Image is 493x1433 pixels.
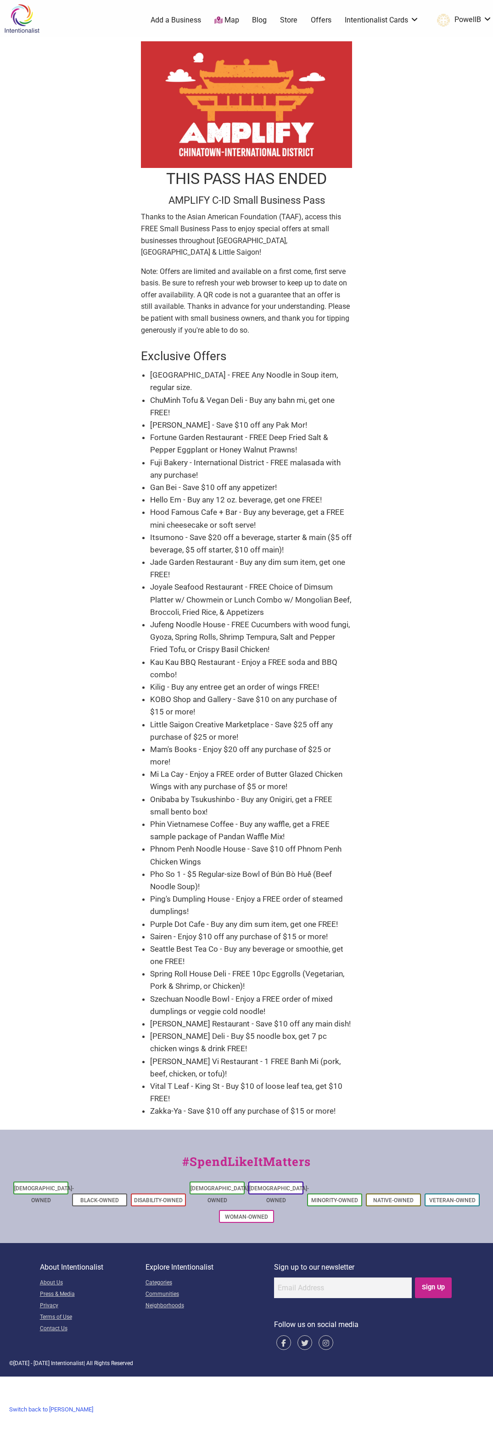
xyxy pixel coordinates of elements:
h1: AMPLIFY C-ID Small Business Pass [141,193,352,207]
a: Privacy [40,1300,146,1312]
p: Sign up to our newsletter [274,1261,454,1273]
a: [DEMOGRAPHIC_DATA]-Owned [249,1185,309,1204]
p: About Intentionalist [40,1261,146,1273]
li: [PERSON_NAME] - Save $10 off any Pak Mor! [150,419,352,431]
li: KOBO Shop and Gallery - Save $10 on any purchase of $15 or more! [150,693,352,718]
li: ChuMinh Tofu & Vegan Deli - Buy any bahn mi, get one FREE! [150,394,352,419]
a: Woman-Owned [225,1214,268,1220]
li: Szechuan Noodle Bowl - Enjoy a FREE order of mixed dumplings or veggie cold noodle! [150,993,352,1018]
a: Neighborhoods [146,1300,274,1312]
li: [PERSON_NAME] Deli - Buy $5 noodle box, get 7 pc chicken wings & drink FREE! [150,1030,352,1055]
li: Fuji Bakery - International District - FREE malasada with any purchase! [150,457,352,481]
li: Joyale Seafood Restaurant - FREE Choice of Dimsum Platter w/ Chowmein or Lunch Combo w/ Mongolian... [150,581,352,619]
li: Vital T Leaf - King St - Buy $10 of loose leaf tea, get $10 FREE! [150,1080,352,1105]
li: Onibaba by Tsukushinbo - Buy any Onigiri, get a FREE small bento box! [150,793,352,818]
a: Offers [311,15,331,25]
li: Jufeng Noodle House - FREE Cucumbers with wood fungi, Gyoza, Spring Rolls, Shrimp Tempura, Salt a... [150,619,352,656]
li: Seattle Best Tea Co - Buy any beverage or smoothie, get one FREE! [150,943,352,968]
a: Intentionalist Cards [345,15,419,25]
li: Gan Bei - Save $10 off any appetizer! [150,481,352,494]
h1: THIS PASS HAS ENDED [141,168,352,190]
a: Veteran-Owned [429,1197,476,1204]
li: Kau Kau BBQ Restaurant - Enjoy a FREE soda and BBQ combo! [150,656,352,681]
a: Contact Us [40,1323,146,1335]
li: Fortune Garden Restaurant - FREE Deep Fried Salt & Pepper Eggplant or Honey Walnut Prawns! [150,431,352,456]
li: Mi La Cay - Enjoy a FREE order of Butter Glazed Chicken Wings with any purchase of $5 or more! [150,768,352,793]
a: Terms of Use [40,1312,146,1323]
a: Map [214,15,239,26]
a: [DEMOGRAPHIC_DATA]-Owned [14,1185,74,1204]
li: Hood Famous Cafe + Bar - Buy any beverage, get a FREE mini cheesecake or soft serve! [150,506,352,531]
span: Intentionalist [51,1360,84,1366]
div: © | All Rights Reserved [9,1359,484,1367]
li: Spring Roll House Deli - FREE 10pc Eggrolls (Vegetarian, Pork & Shrimp, or Chicken)! [150,968,352,993]
li: Hello Em - Buy any 12 oz. beverage, get one FREE! [150,494,352,506]
img: AMPLIFY - Chinatown-International District [141,41,352,168]
a: Native-Owned [373,1197,414,1204]
li: Sairen - Enjoy $10 off any purchase of $15 or more! [150,931,352,943]
li: Phnom Penh Noodle House - Save $10 off Phnom Penh Chicken Wings [150,843,352,868]
a: Blog [252,15,267,25]
a: Disability-Owned [134,1197,183,1204]
p: Explore Intentionalist [146,1261,274,1273]
li: Ping's Dumpling House - Enjoy a FREE order of steamed dumplings! [150,893,352,918]
li: Pho So 1 - $5 Regular-size Bowl of Bún Bò Huế (Beef Noodle Soup)! [150,868,352,893]
li: Zakka-Ya - Save $10 off any purchase of $15 or more! [150,1105,352,1117]
li: Phin Vietnamese Coffee - Buy any waffle, get a FREE sample package of Pandan Waffle Mix! [150,818,352,843]
a: PowellB [432,12,492,28]
li: Kilig - Buy any entree get an order of wings FREE! [150,681,352,693]
input: Sign Up [415,1277,452,1298]
li: [PERSON_NAME] Restaurant - Save $10 off any main dish! [150,1018,352,1030]
li: [GEOGRAPHIC_DATA] - FREE Any Noodle in Soup item, regular size. [150,369,352,394]
li: Mam's Books - Enjoy $20 off any purchase of $25 or more! [150,743,352,768]
li: Little Saigon Creative Marketplace - Save $25 off any purchase of $25 or more! [150,719,352,743]
a: Switch back to [PERSON_NAME] [5,1402,98,1416]
li: Jade Garden Restaurant - Buy any dim sum item, get one FREE! [150,556,352,581]
p: Note: Offers are limited and available on a first come, first serve basis. Be sure to refresh you... [141,266,352,336]
a: Categories [146,1277,274,1289]
p: Follow us on social media [274,1319,454,1331]
input: Email Address [274,1277,412,1298]
li: Itsumono - Save $20 off a beverage, starter & main ($5 off beverage, $5 off starter, $10 off main)! [150,531,352,556]
li: Purple Dot Cafe - Buy any dim sum item, get one FREE! [150,918,352,931]
a: Add a Business [151,15,201,25]
li: [PERSON_NAME] Vi Restaurant - 1 FREE Banh Mi (pork, beef, chicken, or tofu)! [150,1055,352,1080]
a: Black-Owned [80,1197,119,1204]
a: About Us [40,1277,146,1289]
span: [DATE] - [DATE] [13,1360,50,1366]
a: Minority-Owned [311,1197,358,1204]
a: [DEMOGRAPHIC_DATA]-Owned [190,1185,250,1204]
a: Press & Media [40,1289,146,1300]
h3: Exclusive Offers [141,348,352,364]
a: Store [280,15,297,25]
p: Thanks to the Asian American Foundation (TAAF), access this FREE Small Business Pass to enjoy spe... [141,211,352,258]
a: Communities [146,1289,274,1300]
